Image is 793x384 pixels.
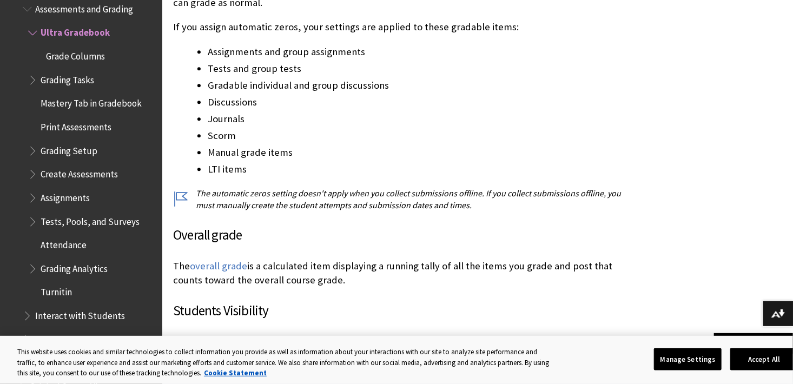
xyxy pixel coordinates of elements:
[41,189,90,203] span: Assignments
[190,260,247,273] a: overall grade
[41,165,118,180] span: Create Assessments
[35,330,70,345] span: Analytics
[173,225,622,246] h3: Overall grade
[173,301,622,321] h3: Students Visibility
[208,162,622,177] li: LTI items
[173,335,622,349] p: setting
[208,128,622,143] li: Scorm
[173,187,622,211] p: The automatic zeros setting doesn't apply when you collect submissions offline. If you collect su...
[208,95,622,110] li: Discussions
[35,307,125,321] span: Interact with Students
[207,335,288,348] span: Students Visibility
[41,71,94,85] span: Grading Tasks
[173,335,207,348] span: Use the
[41,260,108,274] span: Grading Analytics
[41,142,97,156] span: Grading Setup
[41,213,140,227] span: Tests, Pools, and Surveys
[173,259,622,287] p: The is a calculated item displaying a running tally of all the items you grade and post that coun...
[208,78,622,93] li: Gradable individual and group discussions
[41,283,72,298] span: Turnitin
[41,118,111,133] span: Print Assessments
[41,236,87,250] span: Attendance
[654,348,722,370] button: Manage Settings
[41,95,142,109] span: Mastery Tab in Gradebook
[208,44,622,59] li: Assignments and group assignments
[208,61,622,76] li: Tests and group tests
[173,20,622,34] p: If you assign automatic zeros, your settings are applied to these gradable items:
[208,111,622,127] li: Journals
[714,333,793,353] a: Back to top
[41,24,110,38] span: Ultra Gradebook
[204,368,267,378] a: More information about your privacy, opens in a new tab
[319,335,477,348] span: to hide or show unenrolled students.
[46,47,105,62] span: Grade Columns
[208,145,622,160] li: Manual grade items
[17,347,555,379] div: This website uses cookies and similar technologies to collect information you provide as well as ...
